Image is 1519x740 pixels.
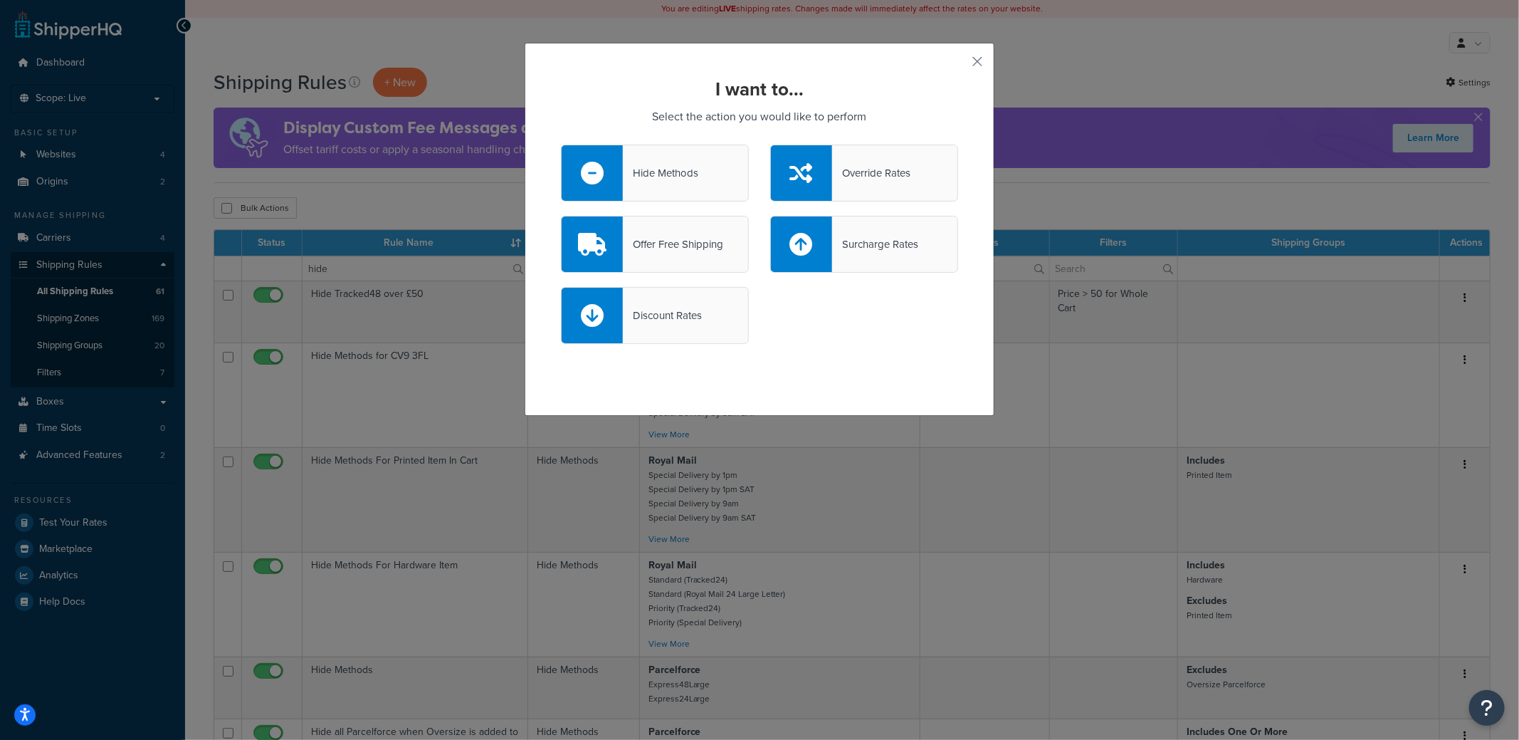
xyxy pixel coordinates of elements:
[715,75,804,103] strong: I want to...
[623,234,723,254] div: Offer Free Shipping
[1469,690,1505,726] button: Open Resource Center
[832,234,918,254] div: Surcharge Rates
[561,107,958,127] p: Select the action you would like to perform
[832,163,910,183] div: Override Rates
[623,306,702,325] div: Discount Rates
[623,163,698,183] div: Hide Methods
